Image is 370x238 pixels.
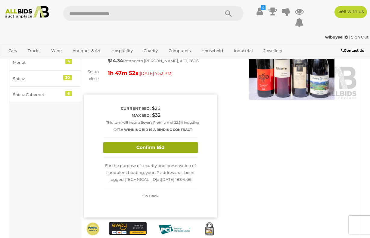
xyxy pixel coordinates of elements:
span: [DATE] 18:04:06 [161,177,191,182]
div: 6 [65,91,72,96]
a: Merlot 4 [9,54,81,70]
a: Sports [27,56,47,66]
span: [TECHNICAL_ID] [125,177,157,182]
a: $ [255,6,264,17]
a: Office [5,56,24,66]
strong: $14.34 [108,58,123,63]
img: Official PayPal Seal [86,222,100,236]
a: Jewellery [260,46,286,56]
a: Household [197,46,227,56]
b: A WINNING BID IS A BINDING CONTRACT [121,128,192,132]
img: Allbids.com.au [3,6,51,18]
a: Trucks [24,46,44,56]
a: Antiques & Art [69,46,104,56]
strong: 1h 47m 52s [108,70,138,76]
div: 30 [63,75,72,80]
div: Postage [108,57,216,65]
a: Contact Us [341,47,365,54]
a: Hospitality [107,46,137,56]
span: | [349,35,350,39]
span: ( ) [138,71,173,76]
a: Computers [165,46,194,56]
a: Cars [5,46,21,56]
span: to [PERSON_NAME], ACT, 2606 [139,58,199,63]
img: eWAY Payment Gateway [109,222,147,235]
div: Max bid: [103,112,151,119]
div: Merlot [13,59,63,66]
div: For the purpose of security and preservation of fraudulent bidding, your IP address has been logg... [103,158,198,188]
span: [DATE] 7:52 PM [140,71,171,76]
b: Contact Us [341,48,364,53]
span: $26 [152,105,160,111]
button: Search [213,6,244,21]
a: Wine [47,46,66,56]
span: Go Back [142,193,159,198]
small: This Item will incur a Buyer's Premium of 22.5% including GST. [106,120,199,131]
a: Shiraz 30 [9,71,81,87]
a: Charity [140,46,162,56]
img: PCI DSS compliant [156,222,193,237]
div: Shiraz Cabernet [13,91,63,98]
span: $32 [152,112,160,118]
i: $ [261,5,266,10]
div: Current bid: [103,105,151,112]
div: Shiraz [13,75,63,82]
div: 4 [65,59,72,64]
div: Set to close [80,68,103,82]
strong: wlbuysell [325,35,348,39]
a: Shiraz Cabernet 6 [9,87,81,103]
a: wlbuysell [325,35,349,39]
button: Confirm Bid [103,142,198,153]
img: Secured by Rapid SSL [202,222,216,236]
a: Industrial [230,46,257,56]
a: [GEOGRAPHIC_DATA] [50,56,101,66]
a: Sign Out [351,35,368,39]
a: Sell with us [334,6,367,18]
